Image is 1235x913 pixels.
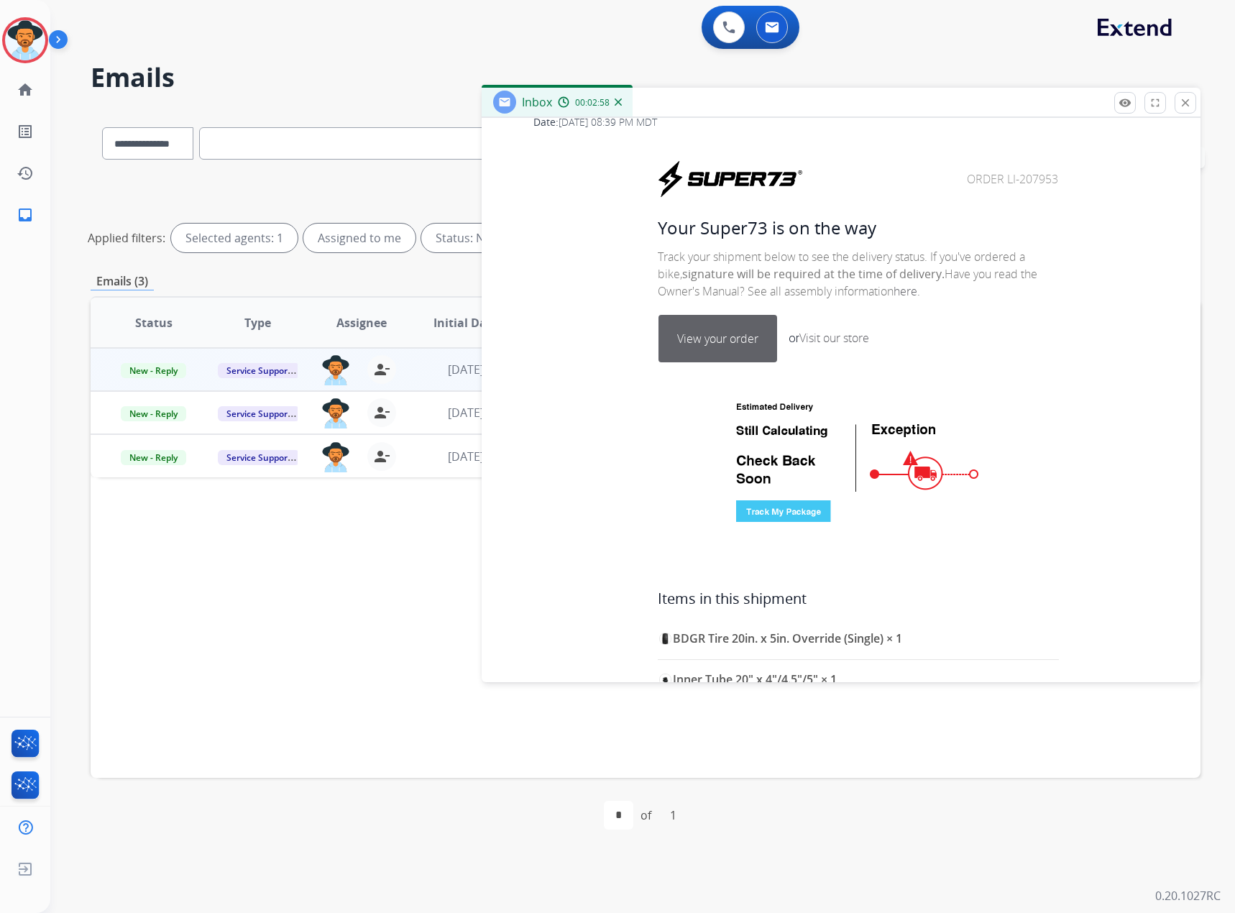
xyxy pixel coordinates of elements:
[659,633,671,645] img: Super73_BDGR_01_8cb3f149-b4bf-49ce-af1a-f283849a8593_compact_cropped.jpg
[729,389,988,529] img: UPS
[967,171,1058,187] span: Order LI-207953
[171,224,298,252] div: Selected agents: 1
[373,361,390,378] mat-icon: person_remove
[303,224,416,252] div: Assigned to me
[88,229,165,247] p: Applied filters:
[658,588,1059,610] h3: Items in this shipment
[421,224,573,252] div: Status: New - Initial
[121,363,186,378] span: New - Reply
[448,449,484,464] span: [DATE]
[448,362,484,377] span: [DATE]
[673,630,902,646] span: BDGR Tire 20in. x 5in. Override (Single) × 1
[575,97,610,109] span: 00:02:58
[121,450,186,465] span: New - Reply
[641,807,651,824] div: of
[5,20,45,60] img: avatar
[1119,96,1131,109] mat-icon: remove_red_eye
[135,314,173,331] span: Status
[218,450,300,465] span: Service Support
[1155,887,1221,904] p: 0.20.1027RC
[17,165,34,182] mat-icon: history
[682,266,945,282] b: signature will be required at the time of delivery.
[218,363,300,378] span: Service Support
[559,115,657,129] span: [DATE] 08:39 PM MDT
[218,406,300,421] span: Service Support
[121,406,186,421] span: New - Reply
[321,355,350,385] img: agent-avatar
[658,801,688,830] div: 1
[1179,96,1192,109] mat-icon: close
[244,314,271,331] span: Type
[658,161,802,197] img: SUPER73
[788,329,870,348] td: or
[659,674,671,686] img: Super73_FS-C0404_InnerTube20x4.5_5in_01_compact_cropped.jpg
[91,63,1200,92] h2: Emails
[17,81,34,98] mat-icon: home
[373,448,390,465] mat-icon: person_remove
[659,316,776,362] a: View your order
[336,314,387,331] span: Assignee
[658,215,1059,241] h2: Your Super73 is on the way
[658,248,1059,300] p: Track your shipment below to see the delivery status. If you've ordered a bike, Have you read the...
[321,398,350,428] img: agent-avatar
[433,314,498,331] span: Initial Date
[673,671,837,687] span: Inner Tube 20" x 4"/4.5"/5" × 1
[522,94,552,110] span: Inbox
[533,115,1183,129] div: Date:
[448,405,484,421] span: [DATE]
[17,206,34,224] mat-icon: inbox
[91,272,154,290] p: Emails (3)
[17,123,34,140] mat-icon: list_alt
[373,404,390,421] mat-icon: person_remove
[321,442,350,472] img: agent-avatar
[1149,96,1162,109] mat-icon: fullscreen
[894,283,920,299] a: here.
[799,330,869,346] a: Visit our store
